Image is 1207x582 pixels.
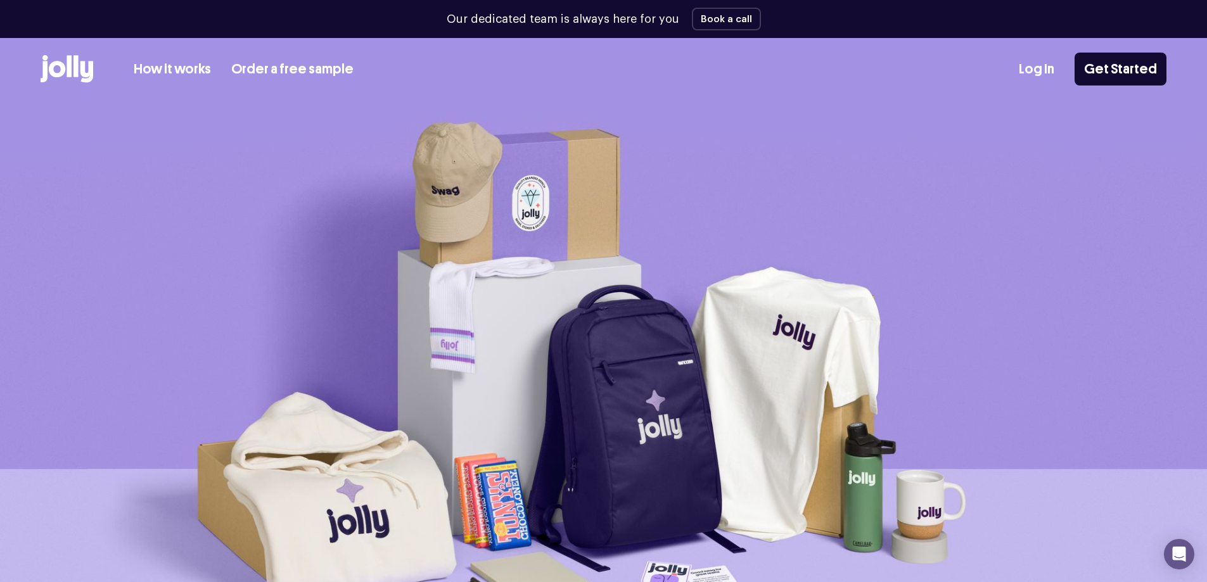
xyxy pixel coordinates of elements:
[134,59,211,80] a: How it works
[1019,59,1054,80] a: Log In
[692,8,761,30] button: Book a call
[1164,539,1194,569] div: Open Intercom Messenger
[231,59,354,80] a: Order a free sample
[447,11,679,28] p: Our dedicated team is always here for you
[1075,53,1166,85] a: Get Started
